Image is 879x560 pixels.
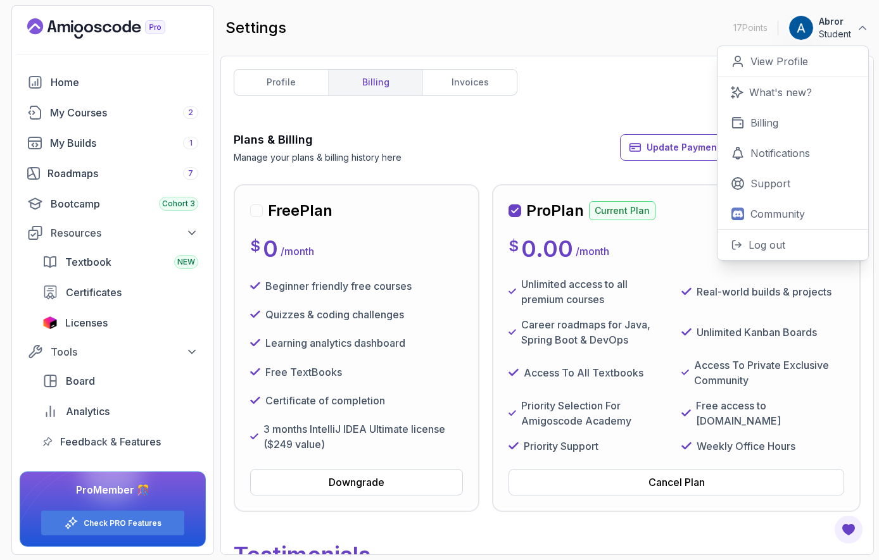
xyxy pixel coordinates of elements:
p: Notifications [750,146,810,161]
p: What's new? [749,85,812,100]
h2: Free Plan [268,201,332,221]
a: invoices [422,70,517,95]
h3: Plans & Billing [234,131,402,149]
a: builds [20,130,206,156]
p: Real-world builds & projects [697,284,832,299]
a: Support [718,168,868,199]
button: Check PRO Features [41,510,185,536]
div: Roadmaps [47,166,198,181]
button: Open Feedback Button [833,514,864,545]
p: Learning analytics dashboard [265,335,405,351]
p: Certificate of completion [265,393,385,408]
span: NEW [177,257,195,267]
a: board [35,368,206,394]
a: Community [718,199,868,229]
a: What's new? [718,77,868,108]
p: $ [250,236,260,256]
p: Manage your plans & billing history here [234,151,402,164]
span: Textbook [65,254,111,270]
button: Downgrade [250,469,463,495]
a: Check PRO Features [84,518,161,528]
div: Cancel Plan [648,475,705,490]
span: 2 [188,108,193,118]
p: Access To Private Exclusive Community [694,358,844,388]
a: textbook [35,249,206,275]
p: $ [509,236,519,256]
div: Resources [51,225,198,240]
p: Unlimited access to all premium courses [521,277,671,307]
button: Update Payment Details [620,134,762,161]
p: Priority Support [524,439,598,454]
p: Billing [750,115,778,130]
p: Free access to [DOMAIN_NAME] [696,398,844,428]
div: My Courses [50,105,198,120]
p: Beginner friendly free courses [265,278,412,294]
p: Free TextBooks [265,364,342,380]
p: View Profile [750,54,808,69]
h2: Pro Plan [526,201,584,221]
a: home [20,70,206,95]
a: certificates [35,280,206,305]
p: 0 [263,236,278,261]
p: Career roadmaps for Java, Spring Boot & DevOps [521,317,671,347]
button: Tools [20,340,206,363]
a: Notifications [718,138,868,168]
a: billing [328,70,422,95]
p: Abror [819,15,851,28]
span: 7 [188,168,193,178]
span: Analytics [66,404,110,419]
a: View Profile [718,46,868,77]
button: Resources [20,221,206,244]
p: Quizzes & coding challenges [265,307,404,322]
p: 0.00 [521,236,573,261]
span: Board [66,373,95,389]
p: Log out [749,237,785,252]
a: courses [20,100,206,125]
div: Bootcamp [51,196,198,211]
img: user profile image [789,16,813,40]
a: licenses [35,310,206,335]
p: Unlimited Kanban Boards [697,325,817,340]
a: bootcamp [20,191,206,216]
p: 3 months IntelliJ IDEA Ultimate license ($249 value) [263,421,463,452]
span: Certificates [66,285,122,300]
p: / month [576,244,609,259]
span: Licenses [65,315,108,330]
a: Landing page [27,18,194,39]
h2: settings [225,18,286,38]
div: Downgrade [329,475,384,490]
span: Cohort 3 [162,199,195,209]
a: analytics [35,399,206,424]
p: Student [819,28,851,40]
p: Current Plan [589,201,655,220]
div: Tools [51,344,198,359]
img: jetbrains icon [42,316,58,329]
p: Access To All Textbooks [524,365,643,380]
button: Cancel Plan [509,469,844,495]
div: Home [51,75,198,90]
span: 1 [189,138,193,148]
span: Update Payment Details [647,141,754,154]
p: Support [750,176,790,191]
a: roadmaps [20,161,206,186]
a: feedback [35,429,206,454]
p: Weekly Office Hours [697,439,795,454]
a: profile [234,70,328,95]
div: My Builds [50,135,198,151]
p: Priority Selection For Amigoscode Academy [521,398,671,428]
p: 17 Points [733,22,768,34]
p: Community [750,206,805,221]
p: / month [281,244,314,259]
button: Log out [718,229,868,260]
a: Billing [718,108,868,138]
span: Feedback & Features [60,434,161,449]
button: user profile imageAbrorStudent [788,15,869,40]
